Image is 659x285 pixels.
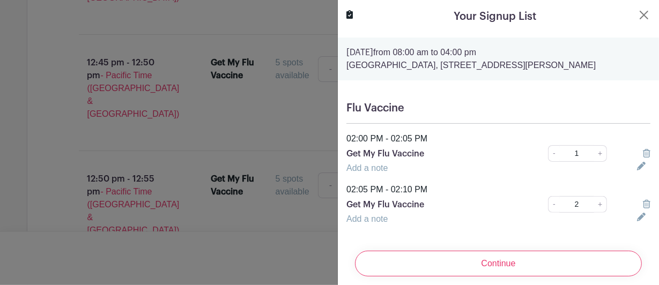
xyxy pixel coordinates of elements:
[548,145,560,162] a: -
[346,59,650,72] p: [GEOGRAPHIC_DATA], [STREET_ADDRESS][PERSON_NAME]
[346,46,650,59] p: from 08:00 am to 04:00 pm
[454,9,537,25] h5: Your Signup List
[346,102,650,115] h5: Flu Vaccine
[346,198,519,211] p: Get My Flu Vaccine
[346,48,373,57] strong: [DATE]
[594,145,607,162] a: +
[346,214,388,223] a: Add a note
[355,251,642,276] input: Continue
[340,183,657,196] div: 02:05 PM - 02:10 PM
[594,196,607,213] a: +
[346,147,519,160] p: Get My Flu Vaccine
[346,163,388,172] a: Add a note
[340,132,657,145] div: 02:00 PM - 02:05 PM
[638,9,650,21] button: Close
[548,196,560,213] a: -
